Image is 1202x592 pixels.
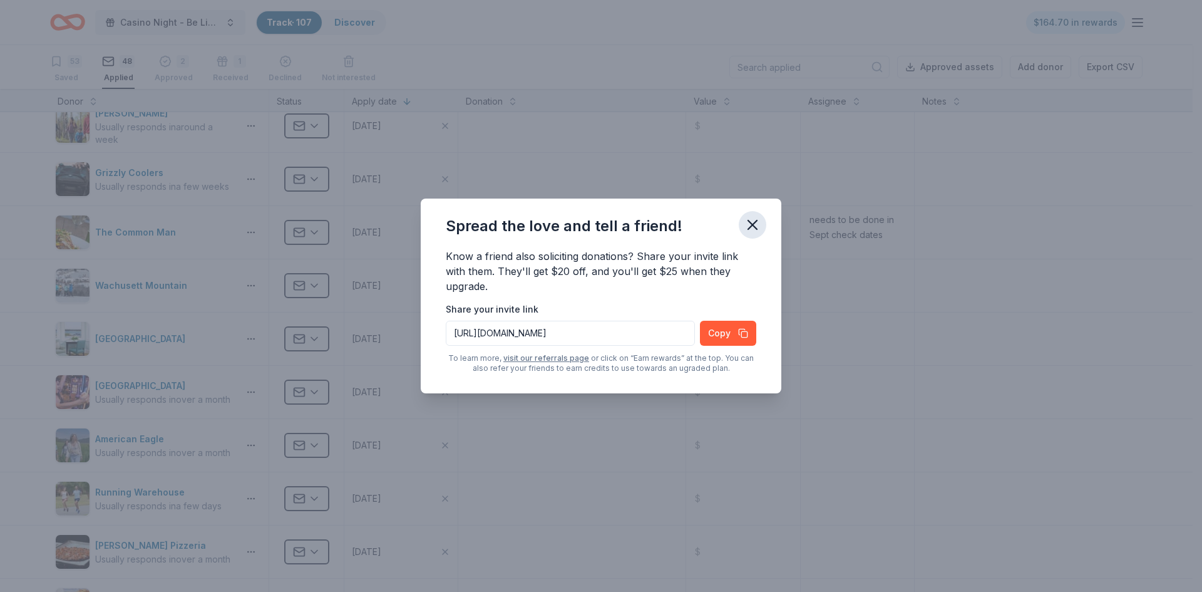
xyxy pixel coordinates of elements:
[446,216,682,236] div: Spread the love and tell a friend!
[446,249,756,296] div: Know a friend also soliciting donations? Share your invite link with them. They'll get $20 off, a...
[503,353,589,363] a: visit our referrals page
[446,303,538,316] label: Share your invite link
[700,321,756,346] button: Copy
[446,353,756,373] div: To learn more, or click on “Earn rewards” at the top. You can also refer your friends to earn cre...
